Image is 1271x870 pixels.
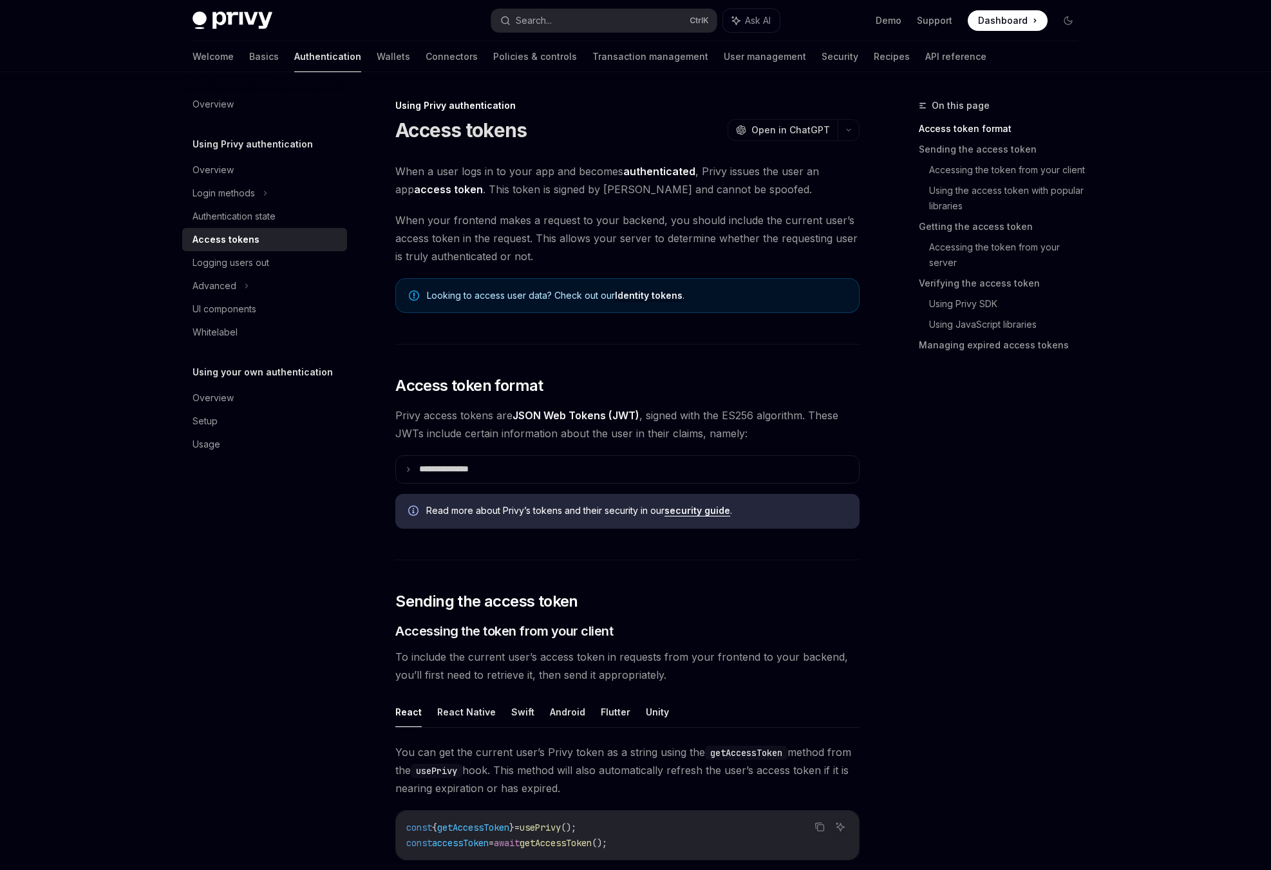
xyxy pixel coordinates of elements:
[437,697,496,727] button: React Native
[432,837,489,849] span: accessToken
[377,41,410,72] a: Wallets
[592,837,607,849] span: ();
[193,413,218,429] div: Setup
[182,410,347,433] a: Setup
[182,158,347,182] a: Overview
[182,386,347,410] a: Overview
[751,124,830,137] span: Open in ChatGPT
[182,251,347,274] a: Logging users out
[646,697,669,727] button: Unity
[294,41,361,72] a: Authentication
[516,13,552,28] div: Search...
[615,290,683,301] a: Identity tokens
[193,137,313,152] h5: Using Privy authentication
[514,822,520,833] span: =
[193,162,234,178] div: Overview
[193,301,256,317] div: UI components
[929,237,1089,273] a: Accessing the token from your server
[193,437,220,452] div: Usage
[182,228,347,251] a: Access tokens
[182,298,347,321] a: UI components
[193,364,333,380] h5: Using your own authentication
[193,325,238,340] div: Whitelabel
[406,822,432,833] span: const
[919,139,1089,160] a: Sending the access token
[723,9,780,32] button: Ask AI
[426,504,847,517] span: Read more about Privy’s tokens and their security in our .
[929,294,1089,314] a: Using Privy SDK
[919,335,1089,355] a: Managing expired access tokens
[917,14,952,27] a: Support
[509,822,514,833] span: }
[182,321,347,344] a: Whitelabel
[745,14,771,27] span: Ask AI
[437,822,509,833] span: getAccessToken
[182,433,347,456] a: Usage
[395,118,527,142] h1: Access tokens
[395,375,543,396] span: Access token format
[623,165,695,178] strong: authenticated
[427,289,846,302] span: Looking to access user data? Check out our .
[193,185,255,201] div: Login methods
[520,822,561,833] span: usePrivy
[193,12,272,30] img: dark logo
[561,822,576,833] span: ();
[932,98,990,113] span: On this page
[395,743,860,797] span: You can get the current user’s Privy token as a string using the method from the hook. This metho...
[511,697,534,727] button: Swift
[929,314,1089,335] a: Using JavaScript libraries
[409,290,419,301] svg: Note
[193,209,276,224] div: Authentication state
[182,93,347,116] a: Overview
[408,506,421,518] svg: Info
[919,118,1089,139] a: Access token format
[968,10,1048,31] a: Dashboard
[414,183,483,196] strong: access token
[411,764,462,778] code: usePrivy
[811,818,828,835] button: Copy the contents from the code block
[592,41,708,72] a: Transaction management
[395,697,422,727] button: React
[919,273,1089,294] a: Verifying the access token
[493,41,577,72] a: Policies & controls
[395,99,860,112] div: Using Privy authentication
[193,232,259,247] div: Access tokens
[249,41,279,72] a: Basics
[193,97,234,112] div: Overview
[929,160,1089,180] a: Accessing the token from your client
[929,180,1089,216] a: Using the access token with popular libraries
[925,41,986,72] a: API reference
[832,818,849,835] button: Ask AI
[520,837,592,849] span: getAccessToken
[406,837,432,849] span: const
[491,9,717,32] button: Search...CtrlK
[395,211,860,265] span: When your frontend makes a request to your backend, you should include the current user’s access ...
[876,14,901,27] a: Demo
[494,837,520,849] span: await
[724,41,806,72] a: User management
[489,837,494,849] span: =
[182,205,347,228] a: Authentication state
[601,697,630,727] button: Flutter
[395,591,578,612] span: Sending the access token
[1058,10,1078,31] button: Toggle dark mode
[978,14,1028,27] span: Dashboard
[193,41,234,72] a: Welcome
[513,409,639,422] a: JSON Web Tokens (JWT)
[426,41,478,72] a: Connectors
[690,15,709,26] span: Ctrl K
[395,648,860,684] span: To include the current user’s access token in requests from your frontend to your backend, you’ll...
[550,697,585,727] button: Android
[193,255,269,270] div: Logging users out
[728,119,838,141] button: Open in ChatGPT
[395,406,860,442] span: Privy access tokens are , signed with the ES256 algorithm. These JWTs include certain information...
[193,390,234,406] div: Overview
[664,505,730,516] a: security guide
[919,216,1089,237] a: Getting the access token
[705,746,787,760] code: getAccessToken
[395,622,613,640] span: Accessing the token from your client
[193,278,236,294] div: Advanced
[874,41,910,72] a: Recipes
[822,41,858,72] a: Security
[395,162,860,198] span: When a user logs in to your app and becomes , Privy issues the user an app . This token is signed...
